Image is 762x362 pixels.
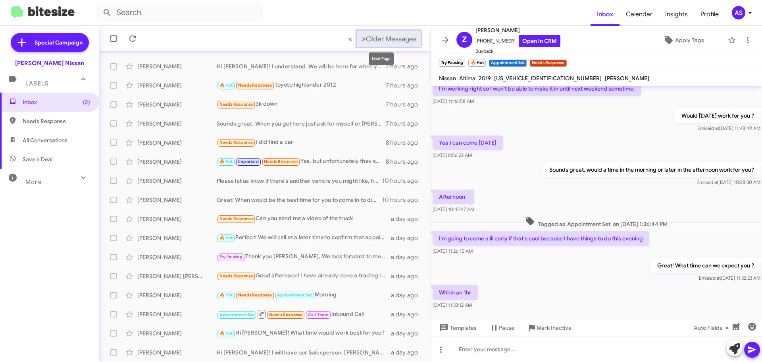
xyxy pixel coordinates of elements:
[643,33,724,47] button: Apply Tags
[386,158,424,166] div: 8 hours ago
[344,31,421,47] nav: Page navigation example
[675,108,760,123] p: Would [DATE] work for you ?
[348,34,352,44] span: «
[217,290,391,300] div: Morning
[697,179,760,185] span: Emi [DATE] 10:28:30 AM
[489,60,527,67] small: Appointment Set
[219,83,233,88] span: 🔥 Hot
[433,285,478,300] p: Within an 1hr
[391,234,424,242] div: a day ago
[462,33,467,46] span: Z
[433,98,474,104] span: [DATE] 11:46:58 AM
[479,75,491,82] span: 2019
[732,6,745,19] div: AS
[219,216,253,221] span: Needs Response
[217,309,391,319] div: Inbound Call
[433,136,503,150] p: Yea I can come [DATE]
[137,120,217,128] div: [PERSON_NAME]
[277,292,312,298] span: Appointment Set
[439,75,456,82] span: Nissan
[23,98,90,106] span: Inbox
[439,60,465,67] small: Try Pausing
[238,292,272,298] span: Needs Response
[217,196,382,204] div: Great! When would be the best time for you to come in to discuss your vehicle? Let me know!
[23,136,67,144] span: All Conversations
[391,272,424,280] div: a day ago
[386,120,424,128] div: 7 hours ago
[83,98,90,106] span: (2)
[23,155,52,163] span: Save a Deal
[219,159,233,164] span: 🔥 Hot
[725,6,753,19] button: AS
[386,101,424,108] div: 7 hours ago
[431,321,483,335] button: Templates
[687,321,738,335] button: Auto Fields
[269,312,303,317] span: Needs Response
[137,158,217,166] div: [PERSON_NAME]
[675,33,704,47] span: Apply Tags
[433,190,474,204] p: Afternoon
[35,39,83,46] span: Special Campaign
[217,252,391,261] div: Thank you [PERSON_NAME], We look forward to meeting with you!
[694,3,725,26] a: Profile
[357,31,421,47] button: Next
[219,140,253,145] span: Needs Response
[620,3,659,26] a: Calendar
[519,35,560,47] a: Open in CRM
[391,310,424,318] div: a day ago
[137,215,217,223] div: [PERSON_NAME]
[25,178,42,186] span: More
[433,206,474,212] span: [DATE] 10:47:47 AM
[433,302,472,308] span: [DATE] 11:33:12 AM
[343,31,357,47] button: Previous
[137,62,217,70] div: [PERSON_NAME]
[137,139,217,147] div: [PERSON_NAME]
[219,235,233,240] span: 🔥 Hot
[521,321,578,335] button: Mark Inactive
[705,125,719,131] span: said at
[543,163,760,177] p: Sounds great, would a time in the morning or later in the afternoon work for you?
[659,3,694,26] span: Insights
[386,139,424,147] div: 8 hours ago
[137,177,217,185] div: [PERSON_NAME]
[238,83,272,88] span: Needs Response
[591,3,620,26] span: Inbox
[219,102,253,107] span: Needs Response
[96,3,263,22] input: Search
[137,348,217,356] div: [PERSON_NAME]
[433,248,473,254] span: [DATE] 11:26:15 AM
[694,321,732,335] span: Auto Fields
[217,81,386,90] div: Toyoto highlander 2012
[217,329,391,338] div: Hi [PERSON_NAME]! What time would work best for you?
[475,47,560,55] span: Buyback
[264,159,298,164] span: Needs Response
[366,35,416,43] span: Older Messages
[217,120,386,128] div: Sounds great. When you get here just ask for myself or [PERSON_NAME] (New Car Sales Director)
[219,273,253,279] span: Needs Response
[707,275,721,281] span: said at
[137,234,217,242] div: [PERSON_NAME]
[499,321,514,335] span: Pause
[437,321,477,335] span: Templates
[369,52,394,65] div: Next Page
[651,258,760,273] p: Great! What time can we expect you ?
[217,138,386,147] div: I did find a car
[362,34,366,44] span: »
[433,231,649,246] p: I'm going to come a lil early if that's cool because I have things to do this evening
[699,275,760,281] span: Emi [DATE] 11:32:23 AM
[530,60,566,67] small: Needs Response
[137,196,217,204] div: [PERSON_NAME]
[217,233,391,242] div: Perfect! We will call at a later time to confirm that appointment with you, Thank you [PERSON_NAME]!
[382,177,424,185] div: 10 hours ago
[537,321,571,335] span: Mark Inactive
[433,81,641,96] p: I'm working right so I won't be able to make it in until next weekend sometime.
[217,100,386,109] div: 3k down
[219,254,242,259] span: Try Pausing
[219,292,233,298] span: 🔥 Hot
[11,33,89,52] a: Special Campaign
[475,35,560,47] span: [PHONE_NUMBER]
[217,62,386,70] div: Hi [PERSON_NAME]! I understand. We will be here for when you are ready! Please keep us updated
[137,101,217,108] div: [PERSON_NAME]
